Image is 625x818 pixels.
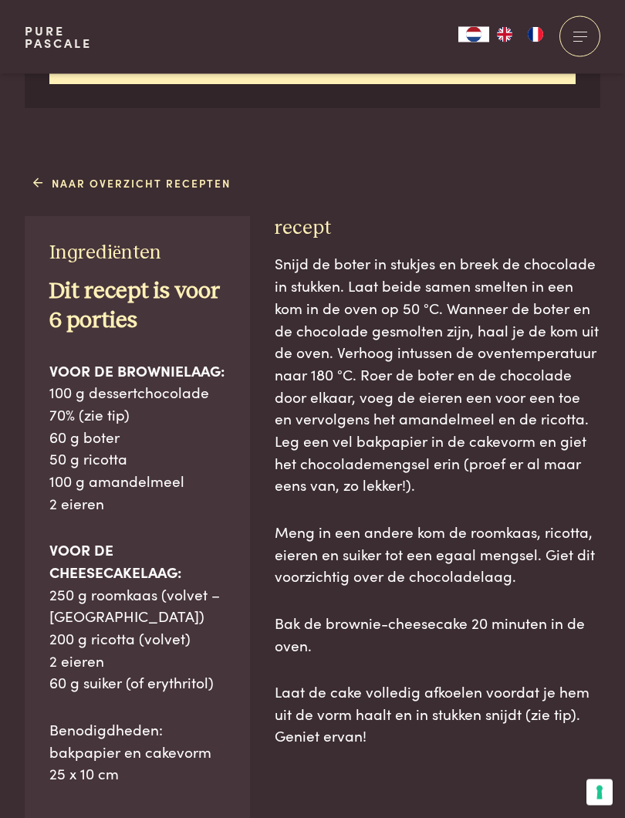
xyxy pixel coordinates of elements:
a: Naar overzicht recepten [33,176,231,192]
span: Benodigdheden: bakpapier en cakevorm 25 x 10 cm [49,719,211,784]
span: 50 g ricotta [49,448,127,469]
span: 60 g suiker (of erythritol) [49,672,214,693]
span: 250 g roomkaas (volvet – [GEOGRAPHIC_DATA]) [49,584,220,627]
span: 100 g amandelmeel [49,471,184,492]
b: VOOR DE BROWNIELAAG: [49,360,225,381]
h3: recept [275,217,600,242]
span: Bak de brownie-cheesecake 20 minuten in de oven. [275,613,585,656]
span: 60 g boter [49,427,120,448]
b: Dit recept is voor 6 porties [49,281,220,332]
a: NL [458,27,489,42]
span: 100 g dessertchocolade 70% (zie tip) [49,382,209,425]
div: Language [458,27,489,42]
b: VOOR DE CHEESECAKELAAG: [49,539,181,583]
span: Laat de cake volledig afkoelen voordat je hem uit de vorm haalt en in stukken snijdt (zie tip). G... [275,681,590,746]
aside: Language selected: Nederlands [458,27,551,42]
a: PurePascale [25,25,92,49]
ul: Language list [489,27,551,42]
span: 2 eieren [49,493,104,514]
span: Meng in een andere kom de roomkaas, ricotta, eieren en suiker tot een egaal mengsel. Giet dit voo... [275,522,595,586]
span: Snijd de boter in stukjes en breek de chocolade in stukken. Laat beide samen smelten in een kom i... [275,253,599,495]
button: Uw voorkeuren voor toestemming voor trackingtechnologieën [586,779,613,806]
a: EN [489,27,520,42]
span: Ingrediënten [49,244,161,263]
a: FR [520,27,551,42]
span: 2 eieren [49,651,104,671]
span: 200 g ricotta (volvet) [49,628,191,649]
